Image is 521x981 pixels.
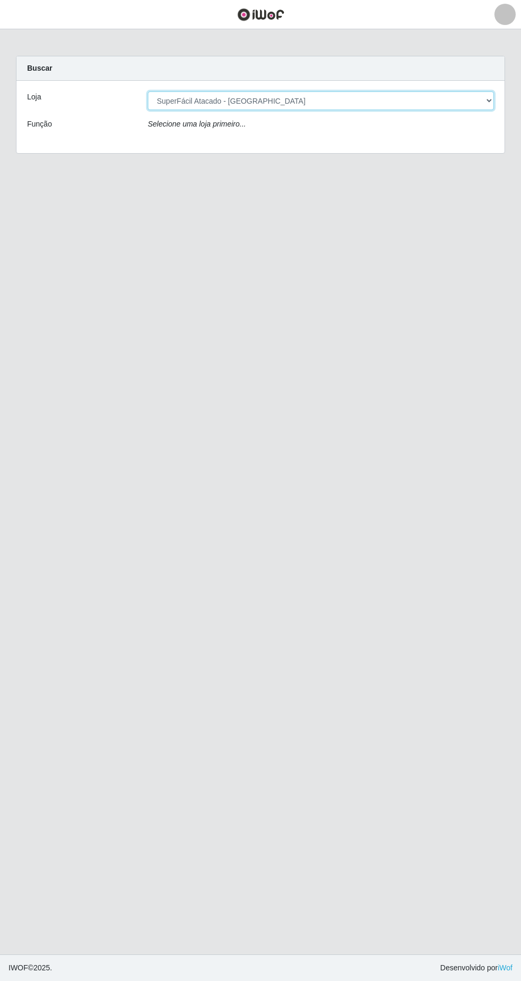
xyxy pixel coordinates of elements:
[440,962,512,974] span: Desenvolvido por
[27,119,52,130] label: Função
[9,963,28,972] span: IWOF
[9,962,52,974] span: © 2025 .
[498,963,512,972] a: iWof
[237,8,284,21] img: CoreUI Logo
[27,64,52,72] strong: Buscar
[27,91,41,103] label: Loja
[148,120,246,128] i: Selecione uma loja primeiro...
